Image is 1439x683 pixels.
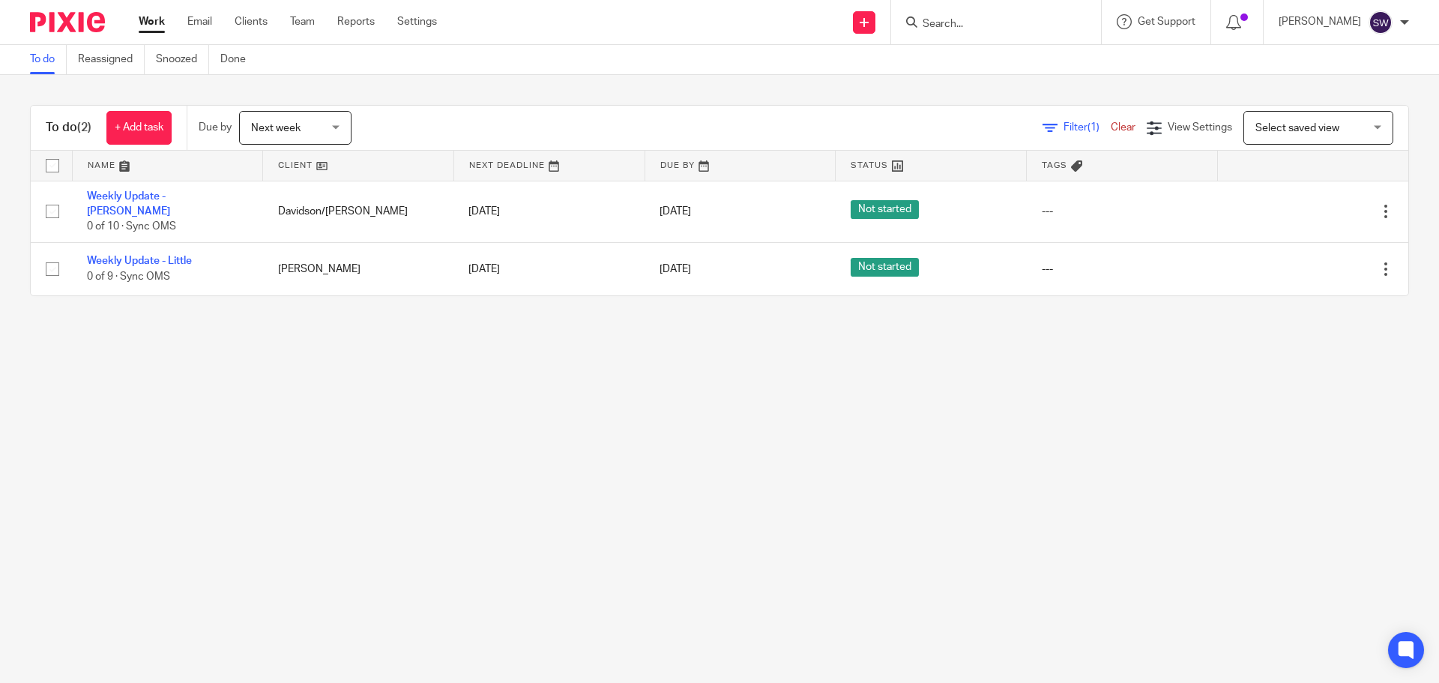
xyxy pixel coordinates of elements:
a: Work [139,14,165,29]
a: + Add task [106,111,172,145]
span: [DATE] [660,206,691,217]
span: 0 of 10 · Sync OMS [87,221,176,232]
span: Not started [851,200,919,219]
div: --- [1042,262,1203,277]
a: Reports [337,14,375,29]
td: [PERSON_NAME] [263,242,454,295]
span: Get Support [1138,16,1195,27]
img: Pixie [30,12,105,32]
a: Weekly Update - Little [87,256,192,266]
a: To do [30,45,67,74]
span: Tags [1042,161,1067,169]
a: Done [220,45,257,74]
span: 0 of 9 · Sync OMS [87,271,170,282]
h1: To do [46,120,91,136]
div: --- [1042,204,1203,219]
span: Next week [251,123,301,133]
td: [DATE] [453,181,645,242]
td: [DATE] [453,242,645,295]
span: Filter [1064,122,1111,133]
p: [PERSON_NAME] [1279,14,1361,29]
span: (2) [77,121,91,133]
a: Team [290,14,315,29]
a: Clients [235,14,268,29]
td: Davidson/[PERSON_NAME] [263,181,454,242]
a: Clear [1111,122,1135,133]
a: Reassigned [78,45,145,74]
span: Select saved view [1255,123,1339,133]
span: (1) [1087,122,1099,133]
span: View Settings [1168,122,1232,133]
a: Snoozed [156,45,209,74]
p: Due by [199,120,232,135]
a: Weekly Update - [PERSON_NAME] [87,191,170,217]
a: Email [187,14,212,29]
a: Settings [397,14,437,29]
input: Search [921,18,1056,31]
span: [DATE] [660,264,691,274]
span: Not started [851,258,919,277]
img: svg%3E [1369,10,1393,34]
